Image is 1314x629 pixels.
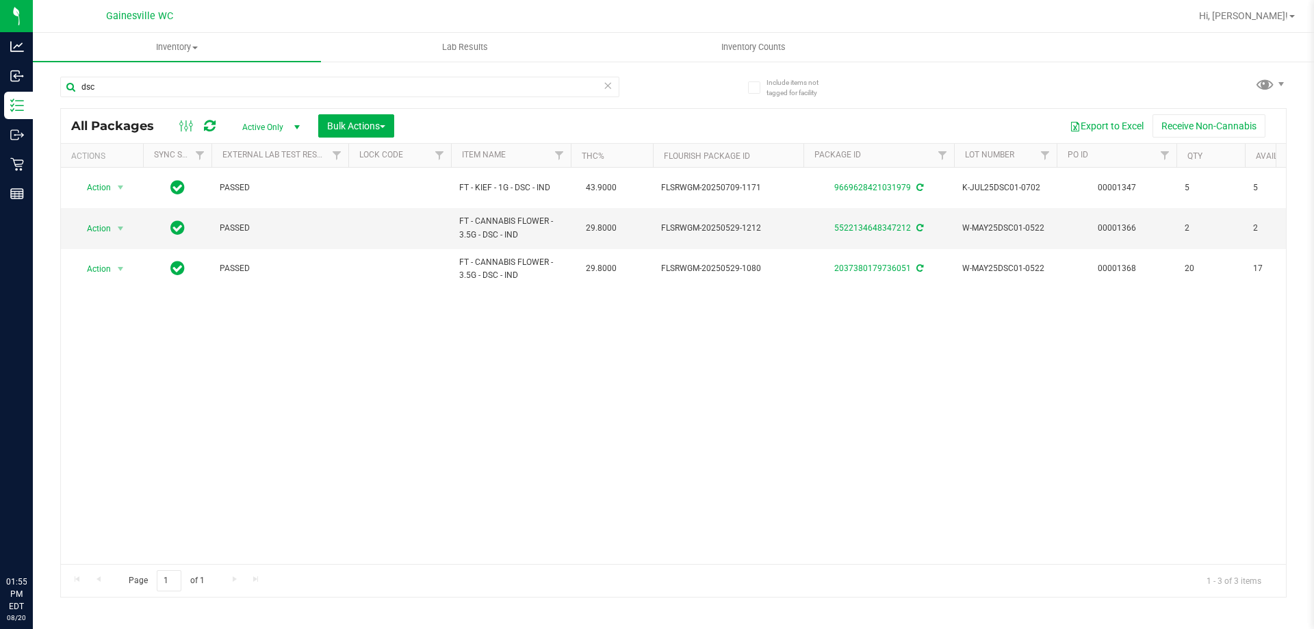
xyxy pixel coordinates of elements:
[71,151,138,161] div: Actions
[6,576,27,613] p: 01:55 PM EDT
[1068,150,1088,159] a: PO ID
[14,519,55,561] iframe: Resource center
[459,256,563,282] span: FT - CANNABIS FLOWER - 3.5G - DSC - IND
[914,264,923,273] span: Sync from Compliance System
[75,259,112,279] span: Action
[1154,144,1176,167] a: Filter
[1256,151,1297,161] a: Available
[1187,151,1202,161] a: Qty
[962,262,1048,275] span: W-MAY25DSC01-0522
[609,33,897,62] a: Inventory Counts
[33,33,321,62] a: Inventory
[112,178,129,197] span: select
[1034,144,1057,167] a: Filter
[965,150,1014,159] a: Lot Number
[10,128,24,142] inline-svg: Outbound
[6,613,27,623] p: 08/20
[220,222,340,235] span: PASSED
[1061,114,1152,138] button: Export to Excel
[327,120,385,131] span: Bulk Actions
[10,69,24,83] inline-svg: Inbound
[112,219,129,238] span: select
[75,178,112,197] span: Action
[914,223,923,233] span: Sync from Compliance System
[661,181,795,194] span: FLSRWGM-20250709-1171
[170,218,185,238] span: In Sync
[766,77,835,98] span: Include items not tagged for facility
[1253,222,1305,235] span: 2
[664,151,750,161] a: Flourish Package ID
[75,219,112,238] span: Action
[579,178,623,198] span: 43.9000
[10,157,24,171] inline-svg: Retail
[326,144,348,167] a: Filter
[222,150,330,159] a: External Lab Test Result
[220,262,340,275] span: PASSED
[814,150,861,159] a: Package ID
[71,118,168,133] span: All Packages
[1185,181,1237,194] span: 5
[321,33,609,62] a: Lab Results
[1098,223,1136,233] a: 00001366
[834,264,911,273] a: 2037380179736051
[170,178,185,197] span: In Sync
[10,40,24,53] inline-svg: Analytics
[548,144,571,167] a: Filter
[914,183,923,192] span: Sync from Compliance System
[1199,10,1288,21] span: Hi, [PERSON_NAME]!
[834,183,911,192] a: 9669628421031979
[579,259,623,279] span: 29.8000
[60,77,619,97] input: Search Package ID, Item Name, SKU, Lot or Part Number...
[33,41,321,53] span: Inventory
[1185,222,1237,235] span: 2
[661,222,795,235] span: FLSRWGM-20250529-1212
[1152,114,1265,138] button: Receive Non-Cannabis
[154,150,207,159] a: Sync Status
[962,181,1048,194] span: K-JUL25DSC01-0702
[1253,181,1305,194] span: 5
[579,218,623,238] span: 29.8000
[962,222,1048,235] span: W-MAY25DSC01-0522
[424,41,506,53] span: Lab Results
[40,517,57,534] iframe: Resource center unread badge
[703,41,804,53] span: Inventory Counts
[1196,570,1272,591] span: 1 - 3 of 3 items
[459,181,563,194] span: FT - KIEF - 1G - DSC - IND
[1253,262,1305,275] span: 17
[1098,264,1136,273] a: 00001368
[10,187,24,201] inline-svg: Reports
[1098,183,1136,192] a: 00001347
[359,150,403,159] a: Lock Code
[931,144,954,167] a: Filter
[10,99,24,112] inline-svg: Inventory
[220,181,340,194] span: PASSED
[661,262,795,275] span: FLSRWGM-20250529-1080
[462,150,506,159] a: Item Name
[582,151,604,161] a: THC%
[106,10,173,22] span: Gainesville WC
[834,223,911,233] a: 5522134648347212
[459,215,563,241] span: FT - CANNABIS FLOWER - 3.5G - DSC - IND
[157,570,181,591] input: 1
[318,114,394,138] button: Bulk Actions
[189,144,211,167] a: Filter
[428,144,451,167] a: Filter
[170,259,185,278] span: In Sync
[112,259,129,279] span: select
[1185,262,1237,275] span: 20
[117,570,216,591] span: Page of 1
[603,77,613,94] span: Clear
